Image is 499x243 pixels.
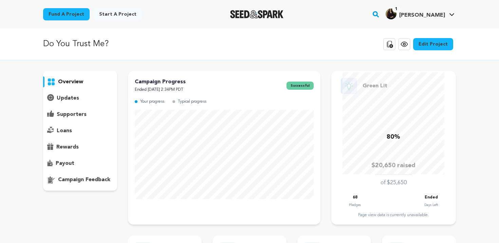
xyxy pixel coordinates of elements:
div: Page view data is currently unavailable. [338,212,449,218]
p: Ended [425,194,438,202]
p: Ended [DATE] 2:34PM PDT [135,86,186,94]
button: payout [43,158,117,169]
span: [PERSON_NAME] [399,13,445,18]
img: 4754f97d3b293f9a.jpg [386,8,396,19]
p: rewards [56,143,79,151]
p: updates [57,94,79,102]
p: of $25,650 [381,179,407,187]
span: 1 [392,6,400,13]
p: campaign feedback [58,176,110,184]
button: updates [43,93,117,104]
p: overview [58,78,83,86]
button: campaign feedback [43,174,117,185]
p: Campaign Progress [135,78,186,86]
a: Jacqueline A.'s Profile [384,7,456,19]
span: Jacqueline A.'s Profile [384,7,456,21]
p: supporters [57,110,87,119]
p: loans [57,127,72,135]
button: loans [43,125,117,136]
p: Your progress [140,98,164,106]
button: supporters [43,109,117,120]
button: overview [43,76,117,87]
p: 68 [353,194,357,202]
a: Edit Project [413,38,453,50]
a: Start a project [94,8,142,20]
a: Fund a project [43,8,90,20]
a: Seed&Spark Homepage [230,10,283,18]
p: Pledges [349,202,361,208]
p: payout [56,159,74,168]
div: Jacqueline A.'s Profile [386,8,445,19]
p: Days Left [424,202,438,208]
p: 80% [387,132,400,142]
button: rewards [43,142,117,153]
p: Typical progress [178,98,206,106]
p: Do You Trust Me? [43,38,109,50]
span: successful [287,82,314,90]
img: Seed&Spark Logo Dark Mode [230,10,283,18]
